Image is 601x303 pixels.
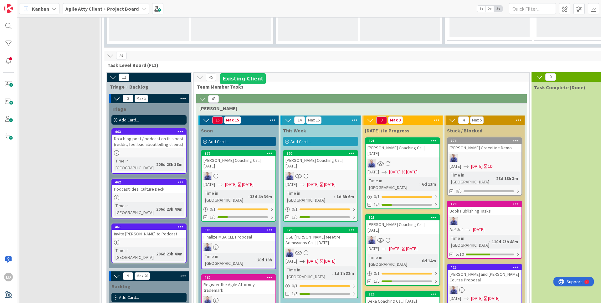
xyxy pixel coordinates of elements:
span: [DATE] [367,245,379,252]
span: : [332,270,333,277]
div: Podcast Idea: Culture Deck [112,185,186,193]
div: [PERSON_NAME] Coaching Call | [DATE] [366,144,439,157]
div: 429Book Publishing Tasks [448,201,521,215]
div: 463 [112,129,186,135]
span: [DATE] [307,258,319,264]
div: 110d 23h 48m [490,238,520,245]
span: : [248,193,249,200]
div: 206d 23h 40m [155,206,184,213]
div: 820OSB [PERSON_NAME] Meet re Admissions Call | [DATE] [284,227,357,247]
span: Backlog [111,283,131,290]
div: [PERSON_NAME] Coaching Call | [DATE] [366,220,439,234]
span: : [334,193,335,200]
span: : [154,206,155,213]
img: JG [449,217,458,225]
a: 800[PERSON_NAME] Coaching Call | [DATE]JG[DATE][DATE][DATE]Time in [GEOGRAPHIC_DATA]:1d 8h 6m0/11/5 [283,150,358,222]
div: JG [284,172,357,180]
div: Time in [GEOGRAPHIC_DATA] [449,235,489,249]
span: Add Card... [119,117,139,123]
span: : [154,161,155,168]
span: : [419,257,420,264]
div: 429 [450,202,521,206]
div: 776 [202,151,275,156]
span: [DATE] [389,169,401,175]
span: 0 / 1 [292,206,298,213]
div: 1d 8h 6m [335,193,356,200]
div: 776[PERSON_NAME] Coaching Call | [DATE] [202,151,275,170]
span: : [419,181,420,187]
div: OSB [PERSON_NAME] Meet re Admissions Call | [DATE] [284,233,357,247]
a: 776[PERSON_NAME] Coaching Call | [DATE]JG[DATE][DATE][DATE]Time in [GEOGRAPHIC_DATA]:33d 4h 39m0/... [201,150,276,222]
span: : [494,175,495,182]
span: 0/5 [456,188,462,194]
span: [DATE] [367,169,379,175]
a: 461Invite [PERSON_NAME] to PodcastTime in [GEOGRAPHIC_DATA]:206d 23h 40m [111,223,187,263]
div: 800 [286,151,357,156]
span: Kanban [32,5,49,13]
div: [DATE] [406,245,418,252]
span: John Tasks [199,105,519,111]
div: 425[PERSON_NAME] and [PERSON_NAME] Course Proposal [448,264,521,284]
span: Add Card... [290,139,311,144]
div: [PERSON_NAME] and [PERSON_NAME] Course Proposal [448,270,521,284]
div: 6d 13m [420,181,438,187]
span: [DATE] [471,295,483,302]
div: 800[PERSON_NAME] Coaching Call | [DATE] [284,151,357,170]
span: Stuck / Blocked [447,127,482,134]
div: 463Do a blog post / podcast on this post (reddit, feel bad about billing clients) [112,129,186,148]
div: 461 [115,225,186,229]
span: [DATE] [285,258,297,264]
span: [DATE] [449,163,461,170]
span: 0 [545,73,556,81]
span: Triage [111,106,126,112]
span: 9 [123,272,133,280]
div: 776 [204,151,275,156]
div: 461Invite [PERSON_NAME] to Podcast [112,224,186,238]
span: 45 [206,74,216,81]
div: JG [448,154,521,162]
span: Team Member Tasks [197,84,521,90]
div: Book Publishing Tasks [448,207,521,215]
span: [DATE] [389,245,401,252]
div: Time in [GEOGRAPHIC_DATA] [285,190,334,203]
div: Time in [GEOGRAPHIC_DATA] [367,177,419,191]
div: 0/1 [284,205,357,213]
img: JG [367,236,376,244]
a: 774[PERSON_NAME] GreenLine DemoJG[DATE][DATE]1DTime in [GEOGRAPHIC_DATA]:28d 18h 3m0/5 [447,137,522,196]
span: 1/5 [210,214,216,220]
span: 0 / 1 [210,206,216,213]
div: 686 [204,228,275,232]
span: This Week [283,127,306,134]
div: 462 [112,179,186,185]
div: Max 20 [136,275,148,278]
div: 33d 4h 39m [249,193,274,200]
span: 4 [458,116,469,124]
div: Max 5 [136,97,146,100]
div: Invite [PERSON_NAME] to Podcast [112,230,186,238]
div: Do a blog post / podcast on this post (reddit, feel bad about billing clients) [112,135,186,148]
div: Max 5 [472,119,482,122]
img: Visit kanbanzone.com [4,4,13,13]
div: 0/1 [202,205,275,213]
div: 825[PERSON_NAME] Coaching Call | [DATE] [366,215,439,234]
div: 774[PERSON_NAME] GreenLine Demo [448,138,521,152]
div: [DATE] [242,181,254,188]
img: JG [285,249,294,257]
div: 6d 14m [420,257,438,264]
img: JG [285,172,294,180]
div: 463 [115,130,186,134]
div: [PERSON_NAME] Coaching Call | [DATE] [284,156,357,170]
span: 9 [376,116,387,124]
span: 0 / 1 [374,270,380,277]
div: 0/1 [284,282,357,290]
a: 686Finalize MBA CLE ProposalJGTime in [GEOGRAPHIC_DATA]:28d 18h [201,227,276,269]
div: [DATE] [324,258,336,264]
div: Time in [GEOGRAPHIC_DATA] [114,202,154,216]
i: Not Set [449,227,463,232]
span: 0 / 1 [374,193,380,200]
div: 1D [488,163,493,170]
span: [DATE] [285,181,297,188]
span: [DATE] [307,181,319,188]
a: 821[PERSON_NAME] Coaching Call | [DATE]JG[DATE][DATE][DATE]Time in [GEOGRAPHIC_DATA]:6d 13m0/11/5 [365,137,440,209]
div: Time in [GEOGRAPHIC_DATA] [114,247,154,261]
